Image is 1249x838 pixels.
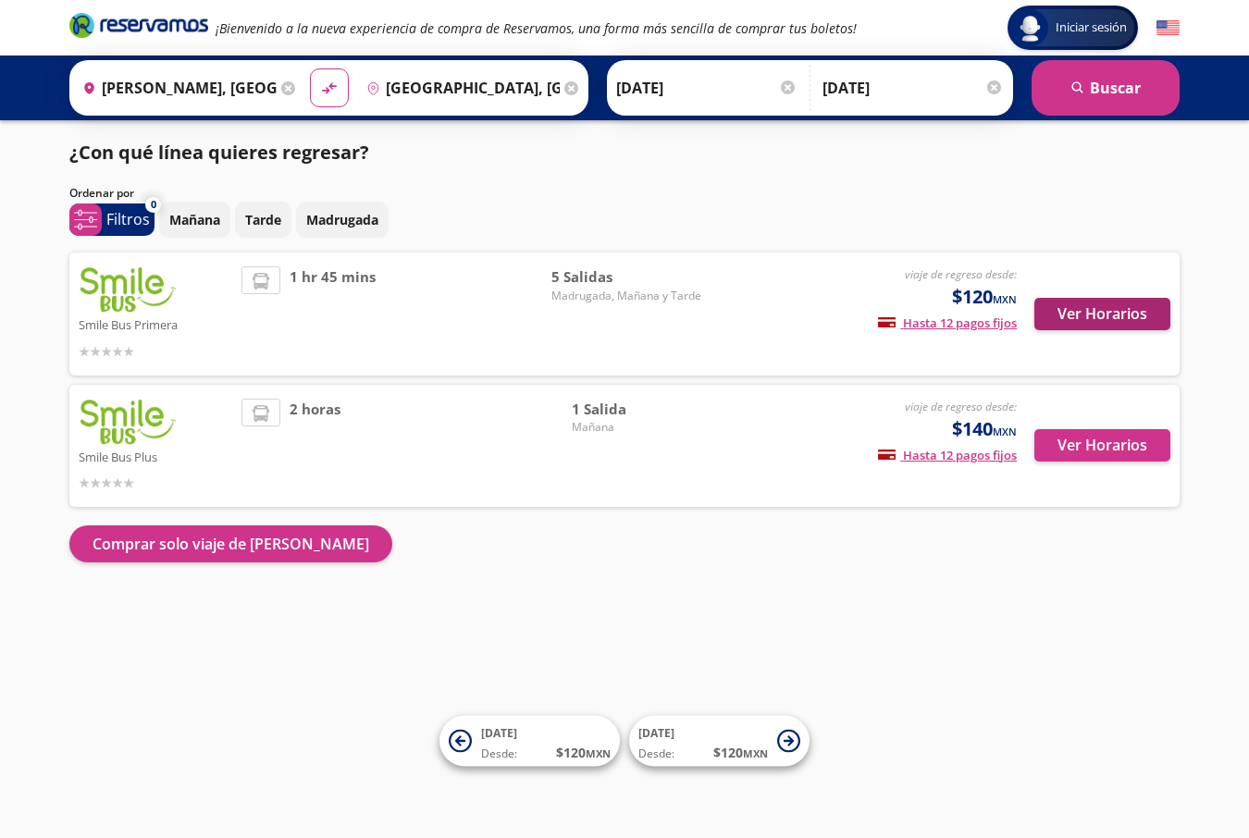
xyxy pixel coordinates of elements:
button: Mañana [159,202,230,238]
span: Hasta 12 pagos fijos [878,447,1017,463]
p: Mañana [169,210,220,229]
span: $140 [952,415,1017,443]
input: Buscar Origen [75,65,277,111]
small: MXN [993,292,1017,306]
button: English [1156,17,1180,40]
span: $120 [952,283,1017,311]
em: viaje de regreso desde: [905,266,1017,282]
span: Iniciar sesión [1048,18,1134,37]
button: [DATE]Desde:$120MXN [629,716,810,767]
button: Comprar solo viaje de [PERSON_NAME] [69,525,392,562]
em: viaje de regreso desde: [905,399,1017,414]
span: $ 120 [713,743,768,762]
span: 1 Salida [572,399,701,420]
a: Brand Logo [69,11,208,44]
button: Ver Horarios [1034,429,1170,462]
span: Desde: [481,746,517,762]
span: Mañana [572,419,701,436]
p: Tarde [245,210,281,229]
p: Smile Bus Plus [79,445,232,467]
span: 5 Salidas [551,266,701,288]
button: 0Filtros [69,203,155,236]
span: 1 hr 45 mins [290,266,376,362]
i: Brand Logo [69,11,208,39]
span: [DATE] [481,725,517,741]
span: Hasta 12 pagos fijos [878,314,1017,331]
span: 2 horas [290,399,340,494]
span: $ 120 [556,743,611,762]
p: Madrugada [306,210,378,229]
button: Madrugada [296,202,389,238]
button: Buscar [1032,60,1180,116]
img: Smile Bus Primera [79,266,178,313]
img: Smile Bus Plus [79,399,178,445]
span: Desde: [638,746,674,762]
p: Smile Bus Primera [79,313,232,335]
small: MXN [586,746,611,760]
span: Madrugada, Mañana y Tarde [551,288,701,304]
p: ¿Con qué línea quieres regresar? [69,139,369,166]
small: MXN [743,746,768,760]
input: Elegir Fecha [616,65,798,111]
button: Tarde [235,202,291,238]
p: Filtros [106,208,150,230]
small: MXN [993,425,1017,438]
p: Ordenar por [69,185,134,202]
input: Buscar Destino [359,65,561,111]
span: [DATE] [638,725,674,741]
button: [DATE]Desde:$120MXN [439,716,620,767]
button: Ver Horarios [1034,298,1170,330]
span: 0 [151,197,156,213]
em: ¡Bienvenido a la nueva experiencia de compra de Reservamos, una forma más sencilla de comprar tus... [216,19,857,37]
input: Opcional [822,65,1004,111]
